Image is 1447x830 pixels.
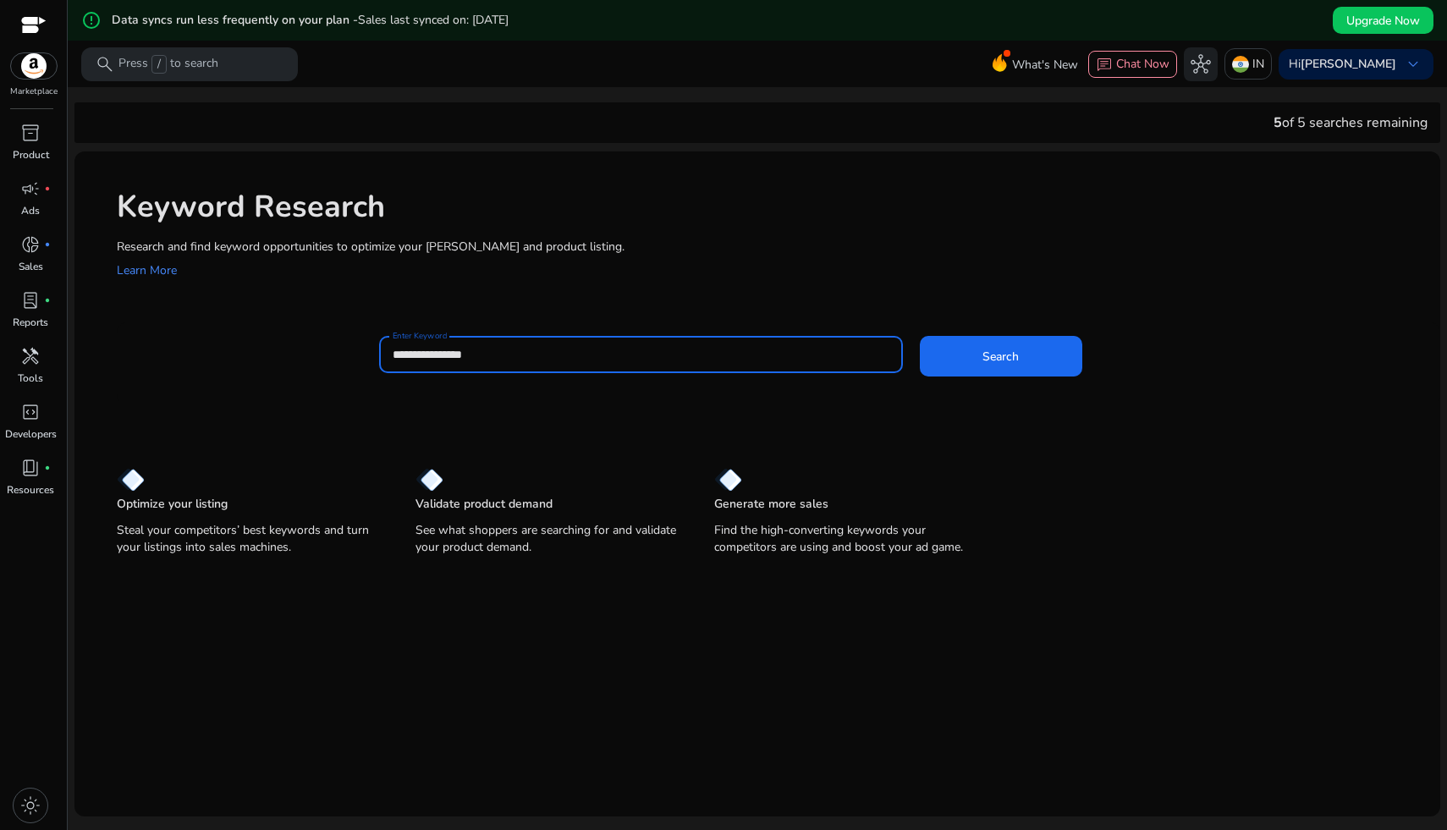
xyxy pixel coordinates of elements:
[168,98,182,112] img: tab_keywords_by_traffic_grey.svg
[117,262,177,278] a: Learn More
[21,203,40,218] p: Ads
[1403,54,1423,74] span: keyboard_arrow_down
[151,55,167,74] span: /
[1116,56,1169,72] span: Chat Now
[44,297,51,304] span: fiber_manual_record
[112,14,509,28] h5: Data syncs run less frequently on your plan -
[118,55,218,74] p: Press to search
[1191,54,1211,74] span: hub
[415,468,443,492] img: diamond.svg
[117,468,145,492] img: diamond.svg
[117,522,382,556] p: Steal your competitors’ best keywords and turn your listings into sales machines.
[1274,113,1282,132] span: 5
[18,371,43,386] p: Tools
[1333,7,1433,34] button: Upgrade Now
[393,330,447,342] mat-label: Enter Keyword
[46,98,59,112] img: tab_domain_overview_orange.svg
[187,100,285,111] div: Keywords by Traffic
[20,290,41,311] span: lab_profile
[1096,57,1113,74] span: chat
[5,426,57,442] p: Developers
[1232,56,1249,73] img: in.svg
[1346,12,1420,30] span: Upgrade Now
[20,123,41,143] span: inventory_2
[1289,58,1396,70] p: Hi
[13,147,49,162] p: Product
[1088,51,1177,78] button: chatChat Now
[19,259,43,274] p: Sales
[44,185,51,192] span: fiber_manual_record
[920,336,1082,377] button: Search
[13,315,48,330] p: Reports
[1012,50,1078,80] span: What's New
[20,179,41,199] span: campaign
[44,241,51,248] span: fiber_manual_record
[20,402,41,422] span: code_blocks
[44,464,51,471] span: fiber_manual_record
[415,522,680,556] p: See what shoppers are searching for and validate your product demand.
[27,27,41,41] img: logo_orange.svg
[20,346,41,366] span: handyman
[1301,56,1396,72] b: [PERSON_NAME]
[117,496,228,513] p: Optimize your listing
[95,54,115,74] span: search
[20,458,41,478] span: book_4
[7,482,54,497] p: Resources
[11,53,57,79] img: amazon.svg
[714,496,828,513] p: Generate more sales
[20,795,41,816] span: light_mode
[64,100,151,111] div: Domain Overview
[714,522,979,556] p: Find the high-converting keywords your competitors are using and boost your ad game.
[44,44,186,58] div: Domain: [DOMAIN_NAME]
[47,27,83,41] div: v 4.0.25
[982,348,1019,366] span: Search
[117,189,1423,225] h1: Keyword Research
[20,234,41,255] span: donut_small
[358,12,509,28] span: Sales last synced on: [DATE]
[81,10,102,30] mat-icon: error_outline
[714,468,742,492] img: diamond.svg
[27,44,41,58] img: website_grey.svg
[1252,49,1264,79] p: IN
[415,496,553,513] p: Validate product demand
[117,238,1423,256] p: Research and find keyword opportunities to optimize your [PERSON_NAME] and product listing.
[10,85,58,98] p: Marketplace
[1274,113,1428,133] div: of 5 searches remaining
[1184,47,1218,81] button: hub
